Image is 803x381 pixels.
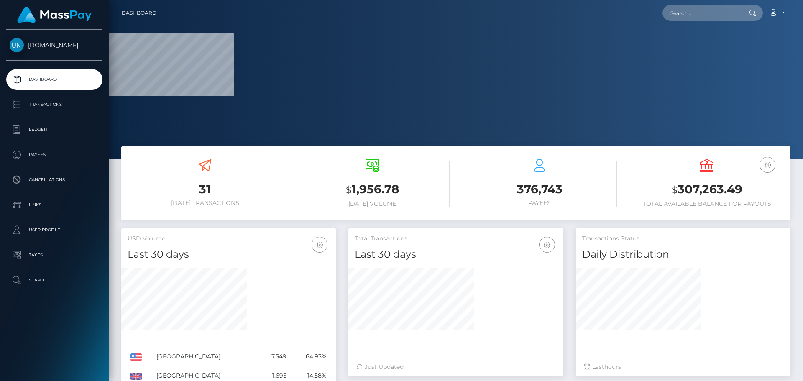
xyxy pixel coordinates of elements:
td: [GEOGRAPHIC_DATA] [153,347,258,366]
h4: Last 30 days [355,247,557,262]
h6: Payees [462,199,617,207]
a: User Profile [6,220,102,240]
p: Ledger [10,123,99,136]
a: Cancellations [6,169,102,190]
p: Payees [10,148,99,161]
p: Dashboard [10,73,99,86]
a: Payees [6,144,102,165]
p: Cancellations [10,174,99,186]
img: Unlockt.me [10,38,24,52]
a: Dashboard [6,69,102,90]
div: Just Updated [357,363,555,371]
small: $ [346,184,352,196]
img: GB.png [130,373,142,380]
p: Transactions [10,98,99,111]
h6: Total Available Balance for Payouts [629,200,784,207]
h4: Daily Distribution [582,247,784,262]
h5: Transactions Status [582,235,784,243]
td: 7,549 [258,347,289,366]
h3: 376,743 [462,181,617,197]
p: Taxes [10,249,99,261]
img: US.png [130,353,142,361]
small: $ [672,184,678,196]
span: [DOMAIN_NAME] [6,41,102,49]
p: Links [10,199,99,211]
h3: 307,263.49 [629,181,784,198]
h6: [DATE] Transactions [128,199,282,207]
img: MassPay Logo [17,7,92,23]
h4: Last 30 days [128,247,330,262]
a: Taxes [6,245,102,266]
div: Last hours [584,363,782,371]
a: Search [6,270,102,291]
a: Dashboard [122,4,156,22]
h3: 31 [128,181,282,197]
input: Search... [662,5,741,21]
td: 64.93% [289,347,330,366]
p: Search [10,274,99,286]
p: User Profile [10,224,99,236]
h5: Total Transactions [355,235,557,243]
h6: [DATE] Volume [295,200,450,207]
a: Links [6,194,102,215]
h3: 1,956.78 [295,181,450,198]
a: Transactions [6,94,102,115]
a: Ledger [6,119,102,140]
h5: USD Volume [128,235,330,243]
